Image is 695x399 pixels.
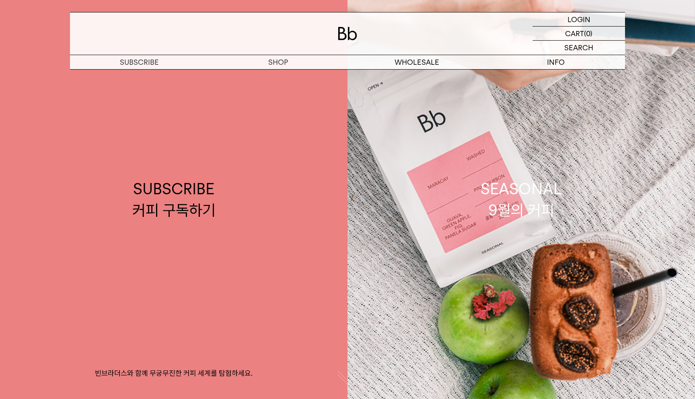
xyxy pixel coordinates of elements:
[533,12,625,27] a: LOGIN
[70,55,209,69] a: SUBSCRIBE
[565,27,584,40] p: CART
[132,178,216,221] div: SUBSCRIBE 커피 구독하기
[533,27,625,41] a: CART (0)
[481,178,562,221] div: SEASONAL 9월의 커피
[584,27,592,40] p: (0)
[347,55,486,69] p: WHOLESALE
[486,55,625,69] p: INFO
[209,55,347,69] a: SHOP
[568,12,590,26] p: LOGIN
[338,27,357,40] img: 로고
[564,41,593,55] p: SEARCH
